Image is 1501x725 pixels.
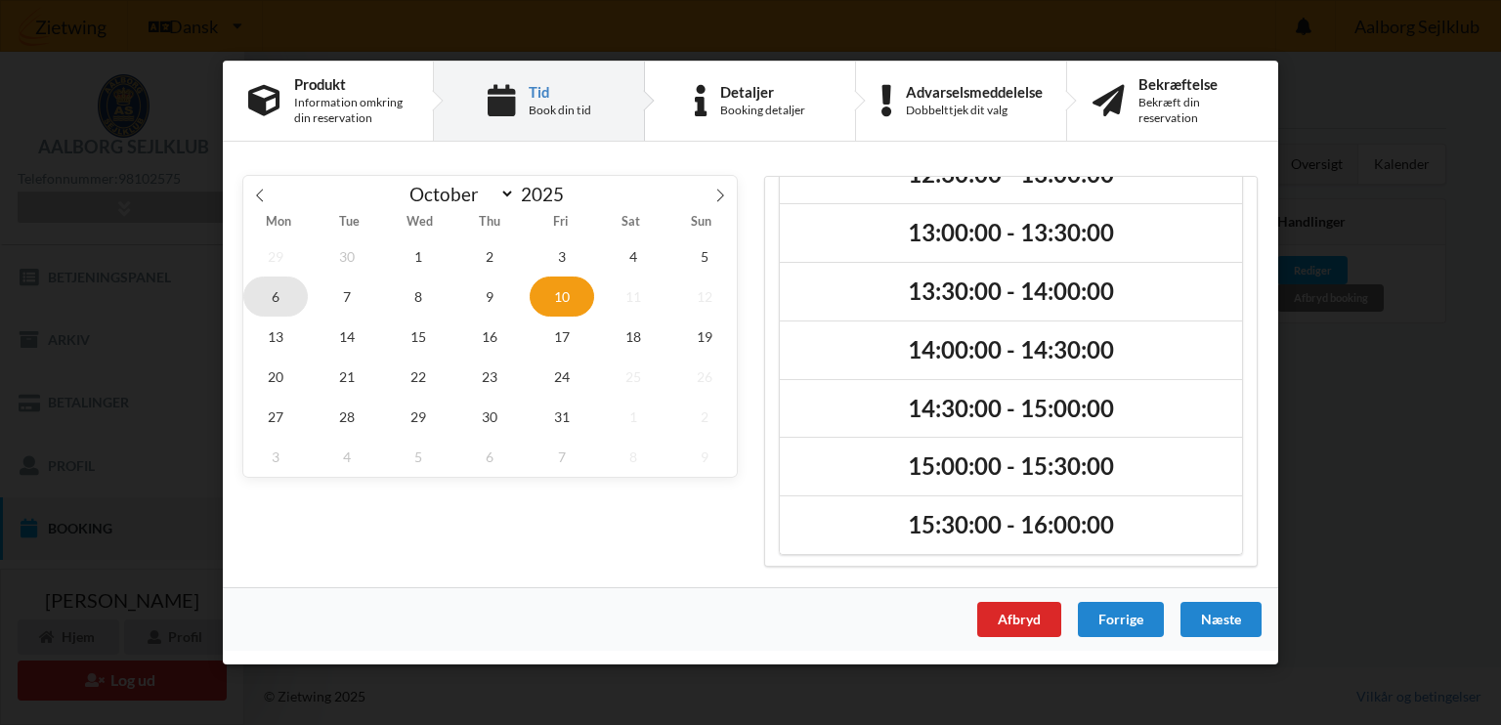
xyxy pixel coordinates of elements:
span: November 4, 2025 [315,437,379,477]
span: Fri [526,217,596,230]
span: November 5, 2025 [386,437,450,477]
span: November 2, 2025 [672,397,737,437]
div: Tid [529,84,591,100]
span: October 17, 2025 [530,317,594,357]
h2: 14:30:00 - 15:00:00 [793,394,1228,424]
span: October 4, 2025 [601,236,665,277]
span: October 6, 2025 [243,277,308,317]
div: Bekræft din reservation [1138,95,1253,126]
span: October 23, 2025 [458,357,523,397]
span: October 16, 2025 [458,317,523,357]
span: Sun [666,217,737,230]
span: Sat [596,217,666,230]
span: October 28, 2025 [315,397,379,437]
span: October 31, 2025 [530,397,594,437]
span: October 15, 2025 [386,317,450,357]
span: October 18, 2025 [601,317,665,357]
span: October 12, 2025 [672,277,737,317]
span: October 5, 2025 [672,236,737,277]
span: October 10, 2025 [530,277,594,317]
h2: 14:00:00 - 14:30:00 [793,335,1228,365]
div: Information omkring din reservation [294,95,407,126]
span: November 1, 2025 [601,397,665,437]
span: November 8, 2025 [601,437,665,477]
div: Bekræftelse [1138,76,1253,92]
div: Produkt [294,76,407,92]
div: Book din tid [529,103,591,118]
span: October 19, 2025 [672,317,737,357]
span: November 3, 2025 [243,437,308,477]
span: October 20, 2025 [243,357,308,397]
div: Næste [1180,602,1262,637]
span: November 6, 2025 [458,437,523,477]
span: October 11, 2025 [601,277,665,317]
div: Afbryd [977,602,1061,637]
select: Month [401,182,516,206]
span: Mon [243,217,314,230]
span: October 9, 2025 [458,277,523,317]
span: October 22, 2025 [386,357,450,397]
span: Tue [314,217,384,230]
span: October 3, 2025 [530,236,594,277]
div: Forrige [1078,602,1164,637]
span: Wed [384,217,454,230]
div: Detaljer [720,84,805,100]
div: Advarselsmeddelelse [906,84,1043,100]
span: October 2, 2025 [458,236,523,277]
span: November 9, 2025 [672,437,737,477]
input: Year [515,183,579,205]
span: October 7, 2025 [315,277,379,317]
h2: 13:00:00 - 13:30:00 [793,218,1228,248]
div: Booking detaljer [720,103,805,118]
span: September 30, 2025 [315,236,379,277]
span: October 29, 2025 [386,397,450,437]
span: October 13, 2025 [243,317,308,357]
span: September 29, 2025 [243,236,308,277]
span: October 1, 2025 [386,236,450,277]
h2: 13:30:00 - 14:00:00 [793,277,1228,307]
h2: 15:30:00 - 16:00:00 [793,510,1228,540]
span: October 14, 2025 [315,317,379,357]
span: October 24, 2025 [530,357,594,397]
span: October 25, 2025 [601,357,665,397]
span: October 27, 2025 [243,397,308,437]
h2: 15:00:00 - 15:30:00 [793,452,1228,483]
span: October 26, 2025 [672,357,737,397]
span: October 21, 2025 [315,357,379,397]
span: November 7, 2025 [530,437,594,477]
span: October 8, 2025 [386,277,450,317]
span: October 30, 2025 [458,397,523,437]
div: Dobbelttjek dit valg [906,103,1043,118]
span: Thu [454,217,525,230]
